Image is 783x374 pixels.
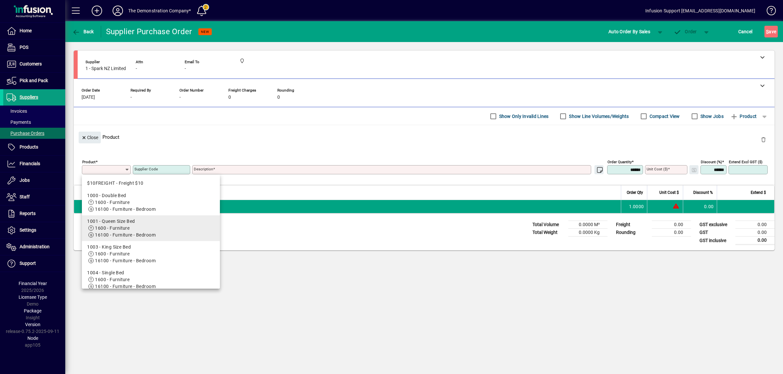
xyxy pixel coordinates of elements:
span: ave [766,26,776,37]
td: 1.0000 [621,200,647,213]
td: GST exclusive [696,221,735,229]
span: Reports [20,211,36,216]
mat-label: Unit Cost ($) [647,167,668,171]
div: The Demonstration Company* [128,6,191,16]
span: Settings [20,227,36,233]
a: Home [3,23,65,39]
span: Invoices [7,108,27,114]
span: Licensee Type [19,295,47,300]
app-page-header-button: Delete [756,137,771,142]
div: 1004 - Single Bed [87,269,215,276]
span: Support [20,261,36,266]
button: Order [670,26,700,37]
td: 0.00 [735,237,775,245]
span: Home [20,28,32,33]
span: 16100 - Furniture - Bedroom [95,232,156,237]
span: Auto Order By Sales [608,26,650,37]
div: Infusion Support [EMAIL_ADDRESS][DOMAIN_NAME] [645,6,755,16]
td: 0.0000 Kg [568,229,607,237]
td: 0.00 [652,229,691,237]
div: Product [74,125,775,149]
span: Administration [20,244,50,249]
span: - [130,95,132,100]
mat-label: Supplier Code [134,167,158,171]
span: Purchase Orders [7,131,44,136]
span: Close [81,132,98,143]
a: Jobs [3,172,65,189]
span: Cancel [738,26,753,37]
a: Administration [3,239,65,255]
mat-label: Order Quantity [607,160,632,164]
td: Freight [613,221,652,229]
td: Total Weight [529,229,568,237]
td: Total Volume [529,221,568,229]
span: - [136,66,137,71]
a: Staff [3,189,65,205]
span: Suppliers [20,94,38,100]
span: 16100 - Furniture - Bedroom [95,284,156,289]
button: Back [70,26,96,37]
span: Pick and Pack [20,78,48,83]
td: Rounding [613,229,652,237]
mat-option: $10FREIGHT - Freight $10 [82,177,220,190]
td: 0.00 [735,229,775,237]
td: 0.00 [735,221,775,229]
a: Reports [3,206,65,222]
span: 1600 - Furniture [95,251,130,256]
mat-label: Description [194,167,213,171]
div: 1001 - Queen Size Bed [87,218,215,225]
td: GST [696,229,735,237]
app-page-header-button: Close [77,134,102,140]
td: 0.00 [652,221,691,229]
span: - [179,95,181,100]
div: 1003 - King Size Bed [87,244,215,251]
a: Purchase Orders [3,128,65,139]
a: Knowledge Base [762,1,775,22]
mat-option: 1003 - King Size Bed [82,241,220,267]
a: POS [3,39,65,56]
button: Profile [107,5,128,17]
span: Back [72,29,94,34]
span: NEW [201,30,209,34]
span: 1600 - Furniture [95,277,130,282]
div: $10FREIGHT - Freight $10 [87,180,215,187]
a: Settings [3,222,65,238]
span: [DATE] [82,95,95,100]
a: Customers [3,56,65,72]
td: 0.0000 M³ [568,221,607,229]
div: Supplier Purchase Order [106,26,192,37]
span: Order Qty [627,189,643,196]
span: Financial Year [19,281,47,286]
mat-option: 1001 - Queen Size Bed [82,215,220,241]
td: 0.00 [683,200,717,213]
span: - [185,66,186,71]
button: Add [86,5,107,17]
a: Products [3,139,65,155]
button: Close [79,132,101,143]
mat-label: Product [82,160,96,164]
button: Cancel [737,26,754,37]
span: 1600 - Furniture [95,225,130,231]
a: Payments [3,117,65,128]
mat-label: Extend excl GST ($) [729,160,762,164]
button: Delete [756,132,771,147]
a: Pick and Pack [3,73,65,89]
a: Financials [3,156,65,172]
label: Show Only Invalid Lines [498,113,549,120]
a: Support [3,255,65,272]
span: 1 - Spark NZ Limited [85,66,126,71]
label: Show Line Volumes/Weights [568,113,629,120]
span: 1600 - Furniture [95,200,130,205]
label: Show Jobs [699,113,724,120]
a: Invoices [3,106,65,117]
mat-label: Discount (%) [701,160,722,164]
span: Node [27,336,38,341]
span: Financials [20,161,40,166]
span: Jobs [20,178,30,183]
span: Payments [7,120,31,125]
button: Auto Order By Sales [605,26,653,37]
app-page-header-button: Back [65,26,101,37]
span: Order [674,29,697,34]
span: Extend $ [751,189,766,196]
div: 1000 - Double Bed [87,192,215,199]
